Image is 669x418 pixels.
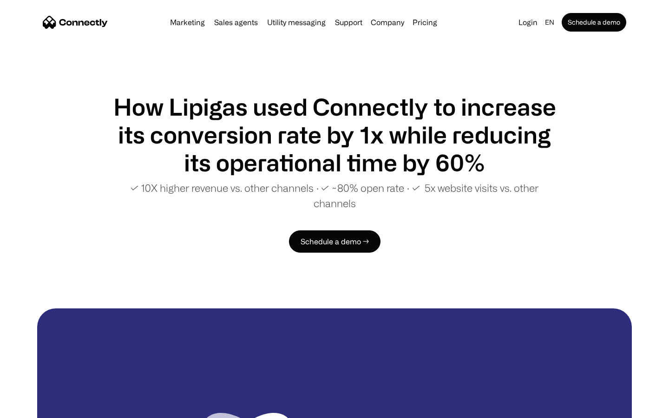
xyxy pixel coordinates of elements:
a: Marketing [166,19,209,26]
a: Utility messaging [263,19,329,26]
p: ✓ 10X higher revenue vs. other channels ∙ ✓ ~80% open rate ∙ ✓ 5x website visits vs. other channels [111,180,557,211]
a: Schedule a demo [562,13,626,32]
aside: Language selected: English [9,401,56,415]
div: Company [368,16,407,29]
ul: Language list [19,402,56,415]
h1: How Lipigas used Connectly to increase its conversion rate by 1x while reducing its operational t... [111,93,557,176]
a: Pricing [409,19,441,26]
div: Company [371,16,404,29]
a: home [43,15,108,29]
a: Sales agents [210,19,262,26]
a: Support [331,19,366,26]
div: en [545,16,554,29]
a: Login [515,16,541,29]
div: en [541,16,560,29]
a: Schedule a demo → [289,230,380,253]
